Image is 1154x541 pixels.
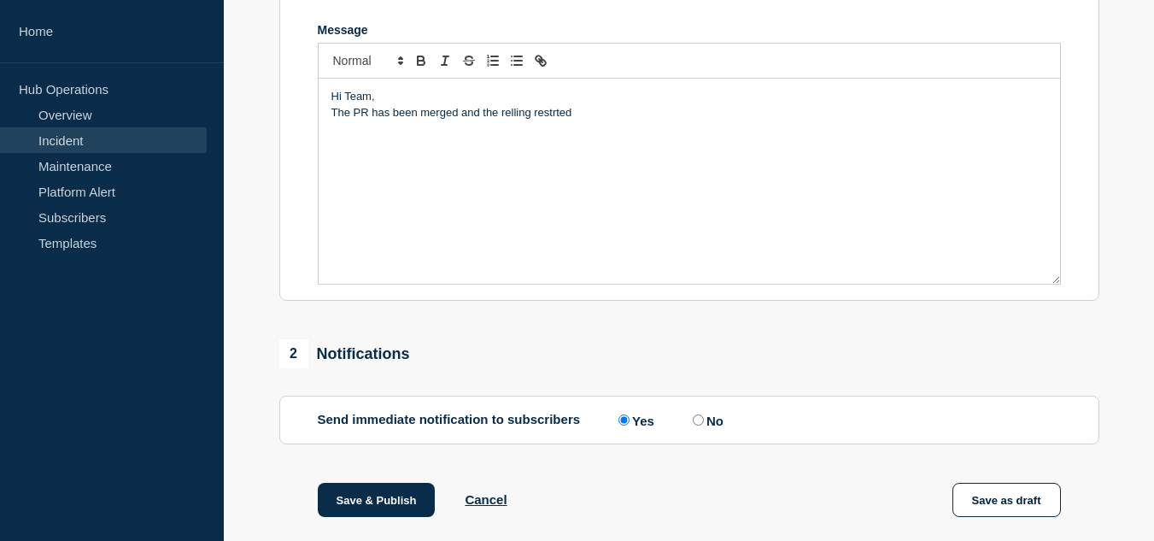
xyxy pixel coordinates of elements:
[331,89,1047,104] p: Hi Team,
[325,50,409,71] span: Font size
[465,492,507,507] button: Cancel
[409,50,433,71] button: Toggle bold text
[318,483,436,517] button: Save & Publish
[618,415,630,426] input: Yes
[688,412,723,428] label: No
[481,50,505,71] button: Toggle ordered list
[331,105,1047,121] p: The PR has been merged and the relling restrted
[693,415,704,426] input: No
[505,50,529,71] button: Toggle bulleted list
[318,412,1061,428] div: Send immediate notification to subscribers
[318,412,581,428] p: Send immediate notification to subscribers
[614,412,654,428] label: Yes
[279,339,410,368] div: Notifications
[457,50,481,71] button: Toggle strikethrough text
[319,79,1060,284] div: Message
[318,23,1061,37] div: Message
[433,50,457,71] button: Toggle italic text
[279,339,308,368] span: 2
[529,50,553,71] button: Toggle link
[952,483,1061,517] button: Save as draft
